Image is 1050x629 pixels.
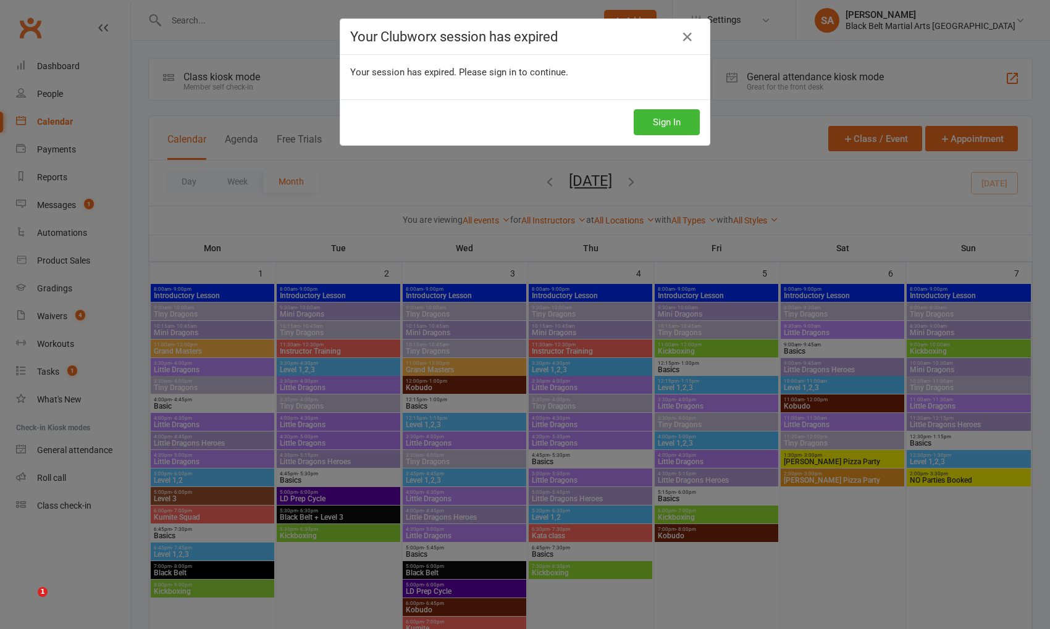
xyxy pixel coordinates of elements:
iframe: Intercom live chat [12,587,42,617]
button: Sign In [634,109,700,135]
span: Your session has expired. Please sign in to continue. [350,67,568,78]
h4: Your Clubworx session has expired [350,29,700,44]
a: Close [678,27,697,47]
span: 1 [38,587,48,597]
